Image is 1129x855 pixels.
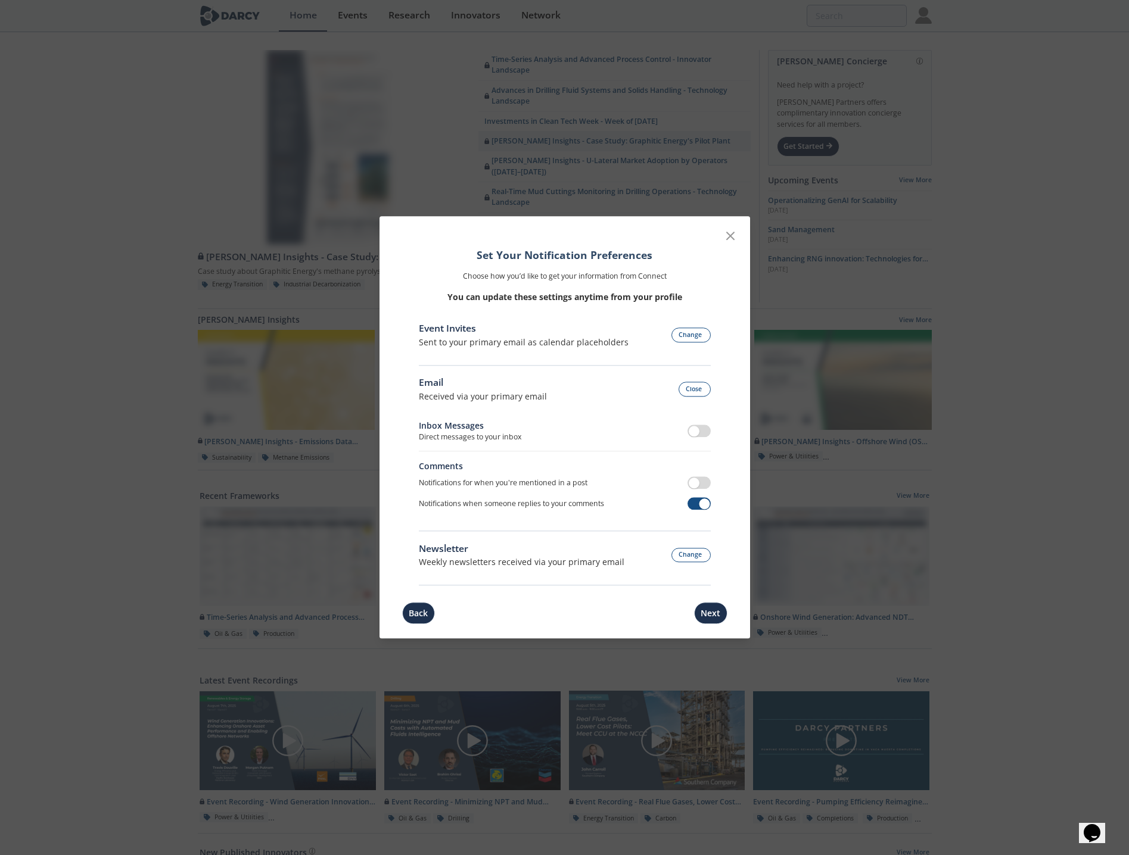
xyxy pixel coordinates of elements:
div: Newsletter [419,542,624,556]
div: Weekly newsletters received via your primary email [419,556,624,569]
div: Email [419,376,547,391]
p: You can update these settings anytime from your profile [419,291,711,303]
p: Notifications for when you're mentioned in a post [419,478,587,488]
button: Close [679,382,711,397]
h1: Set Your Notification Preferences [419,247,711,263]
div: Inbox Messages [419,419,521,432]
div: Event Invites [419,322,629,336]
button: Change [671,548,711,563]
button: Change [671,327,711,342]
div: Comments [419,460,711,473]
p: Choose how you’d like to get your information from Connect [419,272,711,282]
div: Direct messages to your inbox [419,432,521,442]
p: Notifications when someone replies to your comments [419,498,604,509]
p: Received via your primary email [419,390,547,402]
div: Sent to your primary email as calendar placeholders [419,336,629,348]
iframe: chat widget [1079,807,1117,843]
button: Next [694,603,727,625]
button: Back [402,603,435,625]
